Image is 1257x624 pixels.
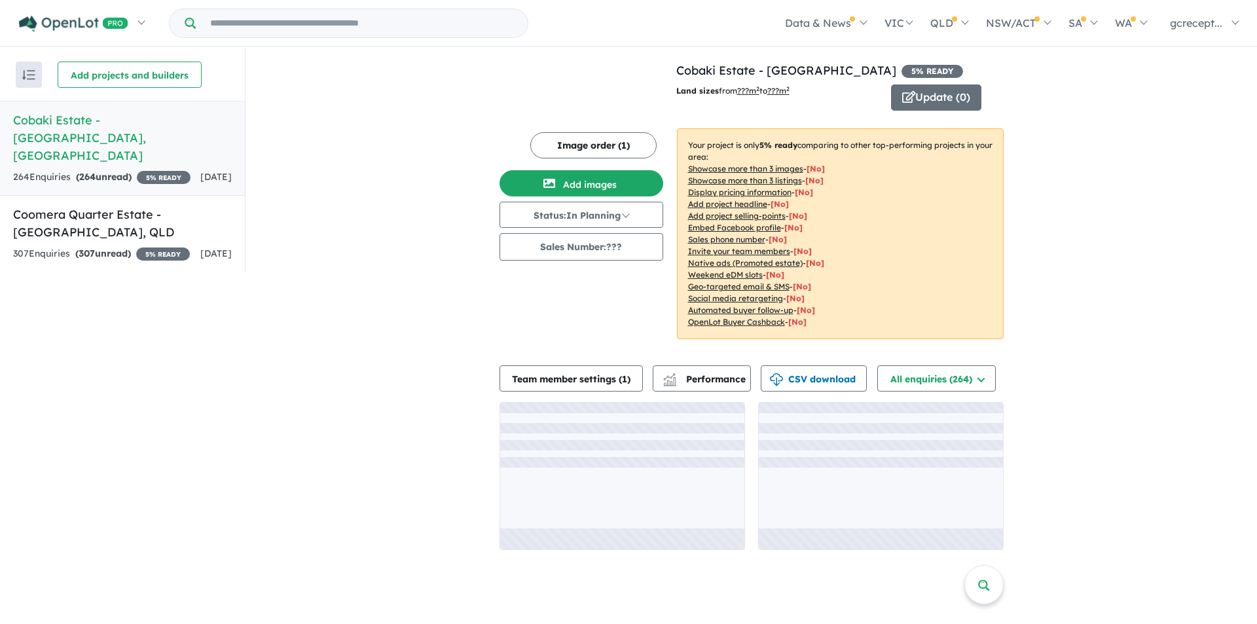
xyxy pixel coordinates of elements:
button: CSV download [761,365,867,392]
button: Update (0) [891,84,981,111]
u: Sales phone number [688,234,765,244]
span: 5 % READY [137,171,191,184]
p: from [676,84,881,98]
img: Openlot PRO Logo White [19,16,128,32]
span: 5 % READY [902,65,963,78]
u: OpenLot Buyer Cashback [688,317,785,327]
u: ??? m [737,86,759,96]
img: line-chart.svg [663,373,675,380]
span: [No] [786,293,805,303]
p: Your project is only comparing to other top-performing projects in your area: - - - - - - - - - -... [677,128,1004,339]
strong: ( unread) [75,248,131,259]
button: Team member settings (1) [500,365,643,392]
span: [No] [793,282,811,291]
u: Embed Facebook profile [688,223,781,232]
u: Automated buyer follow-up [688,305,793,315]
span: [No] [797,305,815,315]
span: 5 % READY [136,248,190,261]
input: Try estate name, suburb, builder or developer [198,9,525,37]
span: [No] [806,258,824,268]
button: Image order (1) [530,132,657,158]
span: [No] [788,317,807,327]
u: Showcase more than 3 listings [688,175,802,185]
button: Add images [500,170,663,196]
img: sort.svg [22,70,35,80]
h5: Coomera Quarter Estate - [GEOGRAPHIC_DATA] , QLD [13,206,232,241]
span: [ No ] [769,234,787,244]
span: [ No ] [795,187,813,197]
sup: 2 [786,85,790,92]
span: [ No ] [784,223,803,232]
a: Cobaki Estate - [GEOGRAPHIC_DATA] [676,63,896,78]
u: ???m [767,86,790,96]
span: Performance [665,373,746,385]
button: Sales Number:??? [500,233,663,261]
sup: 2 [756,85,759,92]
span: 307 [79,248,95,259]
div: 307 Enquir ies [13,246,190,262]
span: [DATE] [200,248,232,259]
strong: ( unread) [76,171,132,183]
u: Display pricing information [688,187,792,197]
span: [No] [766,270,784,280]
u: Add project selling-points [688,211,786,221]
u: Weekend eDM slots [688,270,763,280]
img: download icon [770,373,783,386]
u: Geo-targeted email & SMS [688,282,790,291]
span: 1 [622,373,627,385]
span: gcrecept... [1170,16,1222,29]
u: Showcase more than 3 images [688,164,803,174]
u: Native ads (Promoted estate) [688,258,803,268]
span: [ No ] [789,211,807,221]
u: Social media retargeting [688,293,783,303]
button: Status:In Planning [500,202,663,228]
span: [ No ] [805,175,824,185]
u: Add project headline [688,199,767,209]
u: Invite your team members [688,246,790,256]
img: bar-chart.svg [663,377,676,386]
h5: Cobaki Estate - [GEOGRAPHIC_DATA] , [GEOGRAPHIC_DATA] [13,111,232,164]
span: 264 [79,171,96,183]
button: Performance [653,365,751,392]
b: Land sizes [676,86,719,96]
span: to [759,86,790,96]
span: [ No ] [793,246,812,256]
span: [ No ] [771,199,789,209]
button: All enquiries (264) [877,365,996,392]
span: [ No ] [807,164,825,174]
b: 5 % ready [759,140,797,150]
span: [DATE] [200,171,232,183]
div: 264 Enquir ies [13,170,191,185]
button: Add projects and builders [58,62,202,88]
